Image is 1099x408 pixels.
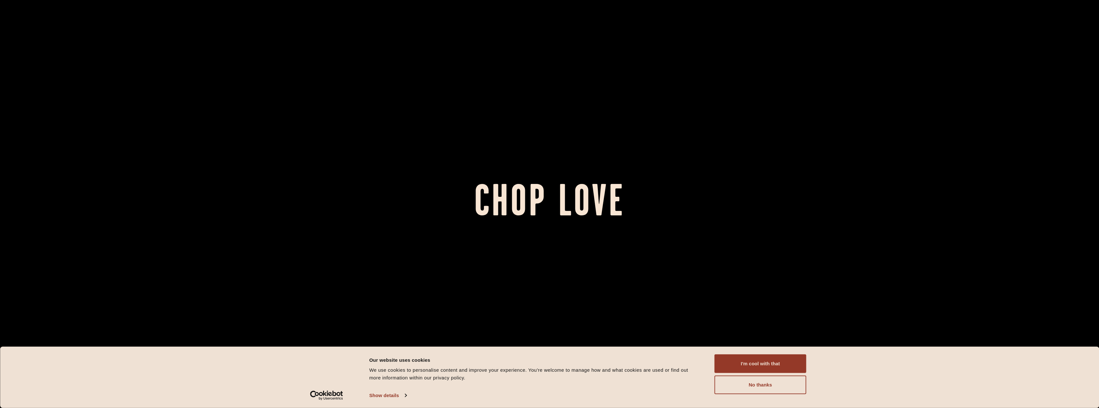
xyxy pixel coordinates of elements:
[369,356,700,364] div: Our website uses cookies
[715,376,806,394] button: No thanks
[715,354,806,373] button: I'm cool with that
[298,391,355,400] a: Usercentrics Cookiebot - opens in a new window
[369,391,407,400] a: Show details
[369,366,700,382] div: We use cookies to personalise content and improve your experience. You're welcome to manage how a...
